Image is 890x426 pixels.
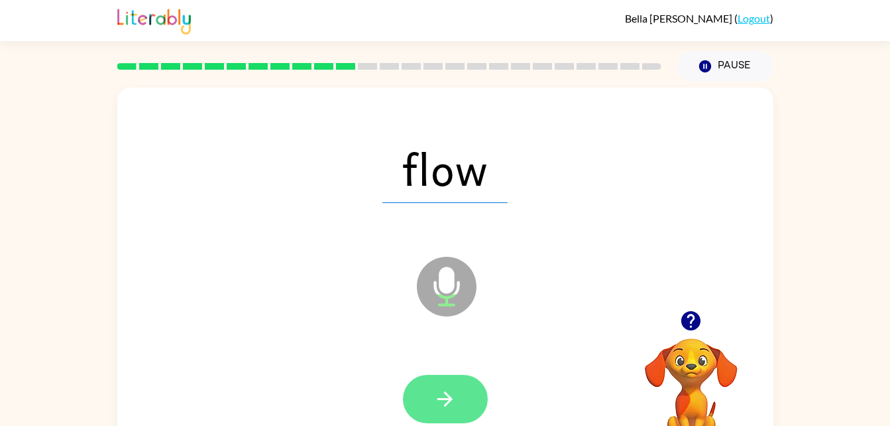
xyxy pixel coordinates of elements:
[738,12,770,25] a: Logout
[382,134,508,203] span: flow
[625,12,734,25] span: Bella [PERSON_NAME]
[625,12,773,25] div: ( )
[117,5,191,35] img: Literably
[677,51,773,82] button: Pause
